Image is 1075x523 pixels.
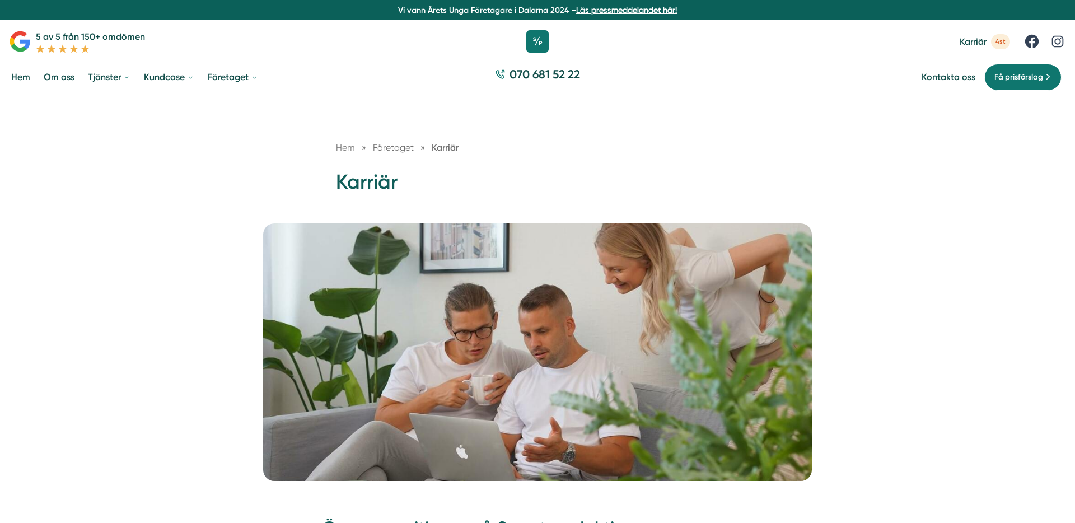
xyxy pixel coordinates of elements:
[41,63,77,91] a: Om oss
[36,30,145,44] p: 5 av 5 från 150+ omdömen
[9,63,32,91] a: Hem
[142,63,197,91] a: Kundcase
[336,169,739,205] h1: Karriär
[984,64,1062,91] a: Få prisförslag
[86,63,133,91] a: Tjänster
[4,4,1071,16] p: Vi vann Årets Unga Företagare i Dalarna 2024 –
[336,141,739,155] nav: Breadcrumb
[373,142,414,153] span: Företaget
[991,34,1010,49] span: 4st
[510,66,580,82] span: 070 681 52 22
[490,66,585,88] a: 070 681 52 22
[922,72,975,82] a: Kontakta oss
[994,71,1043,83] span: Få prisförslag
[362,141,366,155] span: »
[205,63,260,91] a: Företaget
[263,223,812,481] img: Karriär
[576,6,677,15] a: Läs pressmeddelandet här!
[336,142,355,153] a: Hem
[960,34,1010,49] a: Karriär 4st
[420,141,425,155] span: »
[373,142,416,153] a: Företaget
[432,142,459,153] a: Karriär
[960,36,987,47] span: Karriär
